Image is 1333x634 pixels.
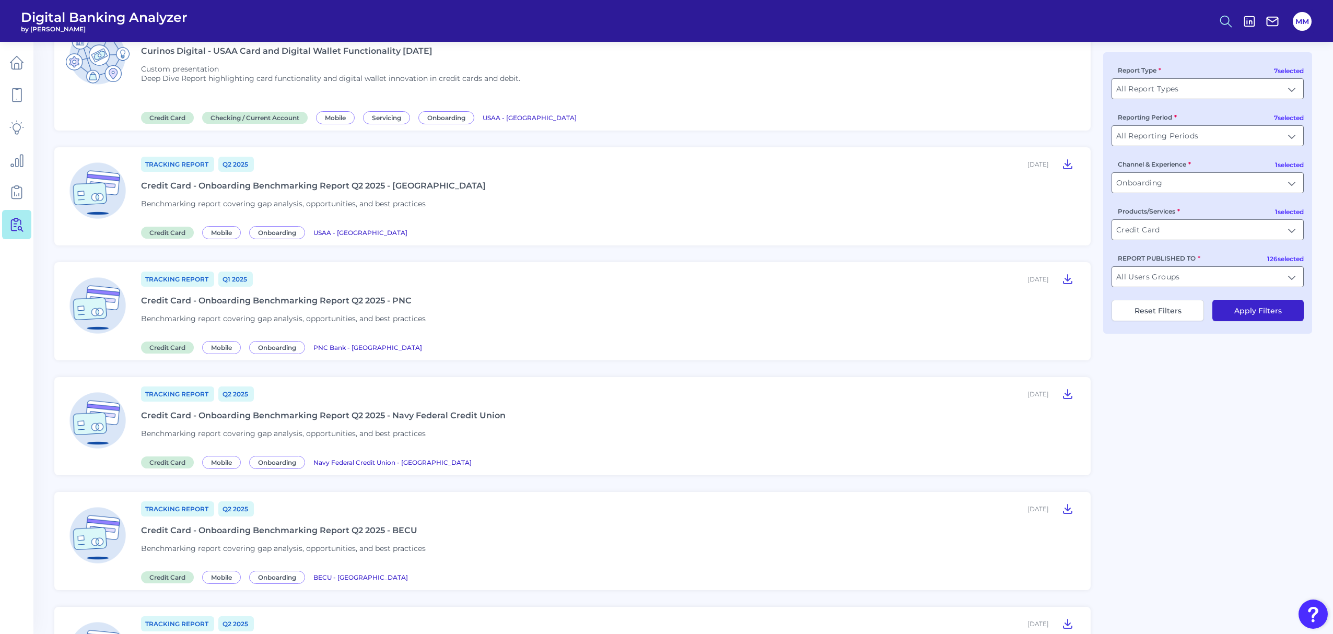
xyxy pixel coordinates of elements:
img: Credit Card [63,271,133,341]
span: Credit Card [141,227,194,239]
div: [DATE] [1027,390,1049,398]
button: Reset Filters [1112,300,1204,321]
div: Credit Card - Onboarding Benchmarking Report Q2 2025 - PNC [141,296,412,306]
button: Open Resource Center [1299,600,1328,629]
a: Credit Card [141,457,198,467]
div: [DATE] [1027,275,1049,283]
a: Q2 2025 [218,501,254,516]
a: Credit Card [141,112,198,122]
a: Tracking Report [141,272,214,287]
button: Credit Card - Onboarding Benchmarking Report Q2 2025 - BECU [1057,500,1078,517]
span: BECU - [GEOGRAPHIC_DATA] [313,573,408,581]
div: Credit Card - Onboarding Benchmarking Report Q2 2025 - Navy Federal Credit Union [141,410,506,420]
label: Reporting Period [1118,113,1177,121]
button: Credit Card - Onboarding Benchmarking Report Q2 2025 - PNC [1057,271,1078,287]
div: [DATE] [1027,160,1049,168]
span: Benchmarking report covering gap analysis, opportunities, and best practices [141,544,426,553]
a: Servicing [363,112,414,122]
div: [DATE] [1027,620,1049,628]
span: Mobile [202,456,241,469]
a: Q2 2025 [218,616,254,631]
label: Report Type [1118,66,1161,74]
a: Mobile [202,457,245,467]
label: Channel & Experience [1118,160,1191,168]
a: USAA - [GEOGRAPHIC_DATA] [483,112,577,122]
a: Credit Card [141,342,198,352]
span: Mobile [202,571,241,584]
a: Mobile [202,572,245,582]
img: Credit Card [63,21,133,91]
span: by [PERSON_NAME] [21,25,188,33]
a: Mobile [202,227,245,237]
a: Checking / Current Account [202,112,312,122]
button: Credit Card - Onboarding Benchmarking Report Q2 2025 - Navy Federal Credit Union [1057,385,1078,402]
label: Products/Services [1118,207,1180,215]
a: PNC Bank - [GEOGRAPHIC_DATA] [313,342,422,352]
a: USAA - [GEOGRAPHIC_DATA] [313,227,407,237]
a: Credit Card [141,227,198,237]
span: Onboarding [418,111,474,124]
a: Onboarding [249,227,309,237]
a: Mobile [316,112,359,122]
div: Credit Card - Onboarding Benchmarking Report Q2 2025 - [GEOGRAPHIC_DATA] [141,181,486,191]
a: Tracking Report [141,386,214,402]
span: USAA - [GEOGRAPHIC_DATA] [483,114,577,122]
a: Tracking Report [141,157,214,172]
a: BECU - [GEOGRAPHIC_DATA] [313,572,408,582]
span: Benchmarking report covering gap analysis, opportunities, and best practices [141,429,426,438]
a: Q1 2025 [218,272,253,287]
span: Mobile [316,111,355,124]
img: Credit Card [63,385,133,455]
a: Navy Federal Credit Union - [GEOGRAPHIC_DATA] [313,457,472,467]
a: Tracking Report [141,616,214,631]
a: Q2 2025 [218,157,254,172]
div: Curinos Digital - USAA Card and Digital Wallet Functionality [DATE] [141,46,432,56]
a: Q2 2025 [218,386,254,402]
span: Onboarding [249,571,305,584]
span: Onboarding [249,341,305,354]
span: Onboarding [249,456,305,469]
span: Credit Card [141,571,194,583]
a: Credit Card [141,572,198,582]
span: Benchmarking report covering gap analysis, opportunities, and best practices [141,314,426,323]
span: USAA - [GEOGRAPHIC_DATA] [313,229,407,237]
p: Deep Dive Report highlighting card functionality and digital wallet innovation in credit cards an... [141,74,520,83]
span: Navy Federal Credit Union - [GEOGRAPHIC_DATA] [313,459,472,466]
span: Credit Card [141,112,194,124]
span: Servicing [363,111,410,124]
a: Onboarding [249,457,309,467]
button: MM [1293,12,1312,31]
span: Mobile [202,341,241,354]
button: Credit Card - Onboarding Benchmarking Report Q2 2025 - American Express [1057,615,1078,632]
span: Benchmarking report covering gap analysis, opportunities, and best practices [141,199,426,208]
div: Credit Card - Onboarding Benchmarking Report Q2 2025 - BECU [141,525,417,535]
a: Tracking Report [141,501,214,516]
a: Onboarding [249,342,309,352]
span: Credit Card [141,456,194,468]
button: Apply Filters [1212,300,1304,321]
span: Mobile [202,226,241,239]
span: Credit Card [141,342,194,354]
div: [DATE] [1027,505,1049,513]
span: Onboarding [249,226,305,239]
span: PNC Bank - [GEOGRAPHIC_DATA] [313,344,422,351]
a: Mobile [202,342,245,352]
label: REPORT PUBLISHED TO [1118,254,1200,262]
span: Custom presentation [141,64,219,74]
span: Checking / Current Account [202,112,308,124]
a: Onboarding [249,572,309,582]
img: Credit Card [63,156,133,226]
a: Onboarding [418,112,478,122]
span: Digital Banking Analyzer [21,9,188,25]
img: Credit Card [63,500,133,570]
